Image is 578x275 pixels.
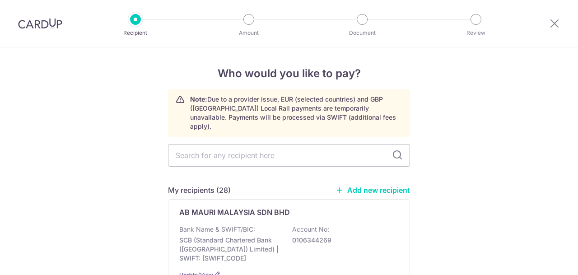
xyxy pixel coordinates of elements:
a: Add new recipient [336,186,410,195]
strong: Note: [190,95,207,103]
p: Account No: [292,225,329,234]
p: AB MAURI MALAYSIA SDN BHD [179,207,290,218]
p: Document [329,28,396,37]
input: Search for any recipient here [168,144,410,167]
h5: My recipients (28) [168,185,231,196]
p: Review [443,28,509,37]
p: Due to a provider issue, EUR (selected countries) and GBP ([GEOGRAPHIC_DATA]) Local Rail payments... [190,95,402,131]
iframe: Opens a widget where you can find more information [520,248,569,270]
p: Bank Name & SWIFT/BIC: [179,225,255,234]
h4: Who would you like to pay? [168,65,410,82]
img: CardUp [18,18,62,29]
p: Amount [215,28,282,37]
p: 0106344269 [292,236,393,245]
p: Recipient [102,28,169,37]
p: SCB (Standard Chartered Bank ([GEOGRAPHIC_DATA]) Limited) | SWIFT: [SWIFT_CODE] [179,236,280,263]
